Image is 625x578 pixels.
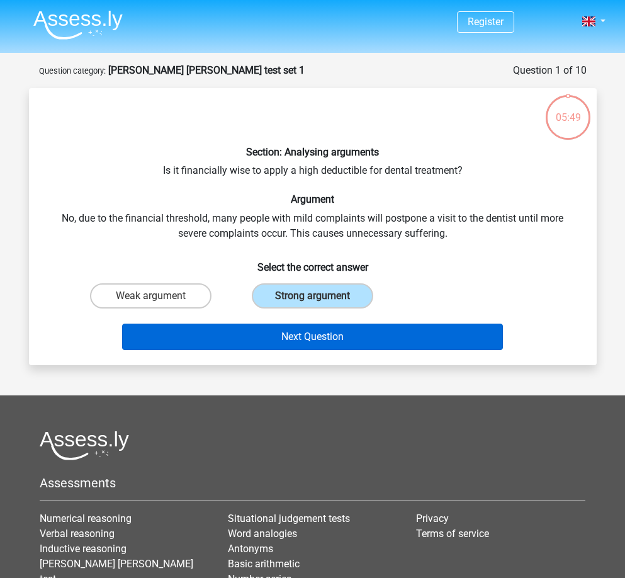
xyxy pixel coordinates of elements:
[416,513,449,524] a: Privacy
[228,528,297,540] a: Word analogies
[228,558,300,570] a: Basic arithmetic
[49,251,577,273] h6: Select the correct answer
[49,146,577,158] h6: Section: Analysing arguments
[228,543,273,555] a: Antonyms
[34,98,592,355] div: Is it financially wise to apply a high deductible for dental treatment? No, due to the financial ...
[544,94,592,125] div: 05:49
[33,10,123,40] img: Assessly
[40,543,127,555] a: Inductive reasoning
[252,283,373,309] label: Strong argument
[49,193,577,205] h6: Argument
[228,513,350,524] a: Situational judgement tests
[90,283,211,309] label: Weak argument
[40,431,129,460] img: Assessly logo
[39,66,106,76] small: Question category:
[513,63,587,78] div: Question 1 of 10
[468,16,504,28] a: Register
[416,528,489,540] a: Terms of service
[40,475,585,490] h5: Assessments
[108,64,305,76] strong: [PERSON_NAME] [PERSON_NAME] test set 1
[40,513,132,524] a: Numerical reasoning
[40,528,115,540] a: Verbal reasoning
[122,324,503,350] button: Next Question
